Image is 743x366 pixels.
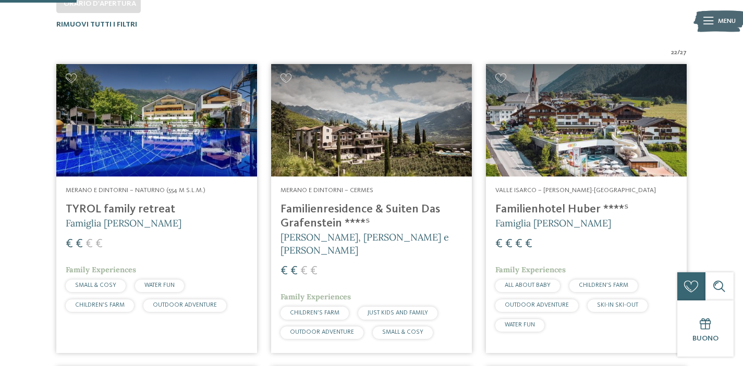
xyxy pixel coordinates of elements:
span: CHILDREN’S FARM [290,310,339,316]
span: € [310,265,318,277]
span: Rimuovi tutti i filtri [56,21,137,28]
img: Cercate un hotel per famiglie? Qui troverete solo i migliori! [271,64,472,176]
a: Cercate un hotel per famiglie? Qui troverete solo i migliori! Valle Isarco – [PERSON_NAME]-[GEOGR... [486,64,687,353]
span: 27 [680,48,687,57]
span: CHILDREN’S FARM [579,282,628,288]
span: ALL ABOUT BABY [505,282,551,288]
span: € [525,238,532,250]
span: OUTDOOR ADVENTURE [505,302,569,308]
span: Buono [692,335,718,342]
span: Merano e dintorni – Cermes [281,187,373,194]
a: Cercate un hotel per famiglie? Qui troverete solo i migliori! Merano e dintorni – Naturno (554 m ... [56,64,257,353]
span: SKI-IN SKI-OUT [597,302,638,308]
span: WATER FUN [505,322,535,328]
span: OUTDOOR ADVENTURE [153,302,217,308]
span: OUTDOOR ADVENTURE [290,329,354,335]
span: € [281,265,288,277]
span: CHILDREN’S FARM [75,302,125,308]
span: WATER FUN [144,282,175,288]
span: € [290,265,298,277]
span: € [505,238,513,250]
span: € [495,238,503,250]
span: Famiglia [PERSON_NAME] [66,217,181,229]
a: Cercate un hotel per famiglie? Qui troverete solo i migliori! Merano e dintorni – Cermes Familien... [271,64,472,353]
span: Family Experiences [495,265,566,274]
img: Cercate un hotel per famiglie? Qui troverete solo i migliori! [486,64,687,176]
span: Family Experiences [66,265,136,274]
a: Buono [677,300,734,357]
h4: Familienresidence & Suiten Das Grafenstein ****ˢ [281,203,462,231]
span: € [66,238,73,250]
span: € [95,238,103,250]
span: Valle Isarco – [PERSON_NAME]-[GEOGRAPHIC_DATA] [495,187,656,194]
h4: TYROL family retreat [66,203,248,217]
span: SMALL & COSY [382,329,423,335]
span: 22 [671,48,677,57]
img: Familien Wellness Residence Tyrol **** [56,64,257,176]
h4: Familienhotel Huber ****ˢ [495,203,677,217]
span: Family Experiences [281,292,351,301]
span: Famiglia [PERSON_NAME] [495,217,611,229]
span: JUST KIDS AND FAMILY [368,310,428,316]
span: € [515,238,522,250]
span: € [76,238,83,250]
span: € [300,265,308,277]
span: SMALL & COSY [75,282,116,288]
span: [PERSON_NAME], [PERSON_NAME] e [PERSON_NAME] [281,231,449,256]
span: Merano e dintorni – Naturno (554 m s.l.m.) [66,187,205,194]
span: € [86,238,93,250]
span: / [677,48,680,57]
